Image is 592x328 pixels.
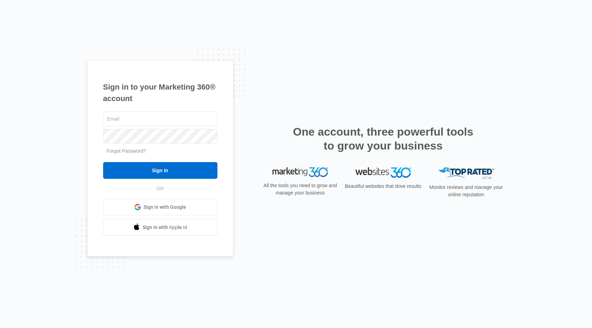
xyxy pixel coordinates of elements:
input: Email [103,112,217,126]
h2: One account, three powerful tools to grow your business [291,125,476,153]
p: Monitor reviews and manage your online reputation [427,184,505,198]
span: Sign in with Apple Id [143,224,187,231]
a: Forgot Password? [107,148,146,154]
input: Sign In [103,162,217,179]
span: OR [152,185,169,192]
p: All the tools you need to grow and manage your business [261,182,339,197]
span: Sign in with Google [144,204,186,211]
img: Marketing 360 [272,167,328,177]
h1: Sign in to your Marketing 360® account [103,81,217,104]
a: Sign in with Google [103,199,217,215]
img: Websites 360 [355,167,411,177]
img: Top Rated Local [438,167,494,179]
a: Sign in with Apple Id [103,219,217,236]
p: Beautiful websites that drive results [344,183,422,190]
